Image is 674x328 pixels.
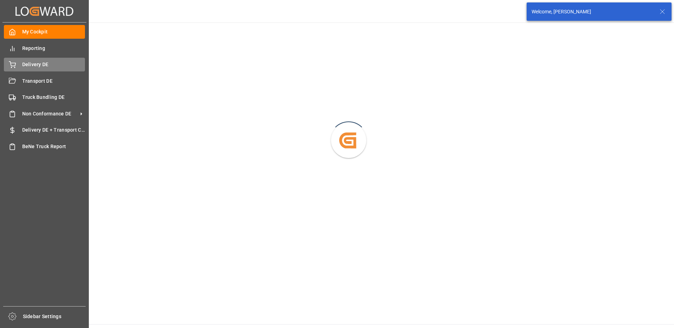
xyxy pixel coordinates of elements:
span: My Cockpit [22,28,85,36]
a: BeNe Truck Report [4,139,85,153]
a: Delivery DE [4,58,85,71]
span: Non Conformance DE [22,110,78,118]
span: BeNe Truck Report [22,143,85,150]
a: Reporting [4,41,85,55]
a: Delivery DE + Transport Cost [4,123,85,137]
a: My Cockpit [4,25,85,39]
span: Truck Bundling DE [22,94,85,101]
div: Welcome, [PERSON_NAME] [532,8,653,15]
span: Delivery DE [22,61,85,68]
span: Sidebar Settings [23,313,86,320]
span: Transport DE [22,77,85,85]
span: Reporting [22,45,85,52]
a: Transport DE [4,74,85,88]
span: Delivery DE + Transport Cost [22,126,85,134]
a: Truck Bundling DE [4,90,85,104]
